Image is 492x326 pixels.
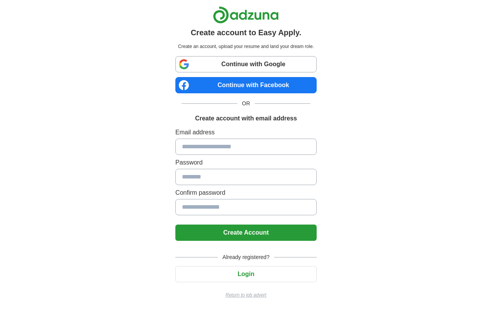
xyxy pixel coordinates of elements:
p: Create an account, upload your resume and land your dream role. [177,43,315,50]
a: Login [175,271,317,277]
button: Create Account [175,225,317,241]
img: Adzuna logo [213,6,279,24]
h1: Create account to Easy Apply. [191,27,302,38]
label: Confirm password [175,188,317,197]
a: Continue with Google [175,56,317,72]
a: Return to job advert [175,292,317,299]
span: OR [237,100,255,108]
label: Email address [175,128,317,137]
button: Login [175,266,317,282]
h1: Create account with email address [195,114,297,123]
a: Continue with Facebook [175,77,317,93]
label: Password [175,158,317,167]
span: Already registered? [218,253,274,261]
